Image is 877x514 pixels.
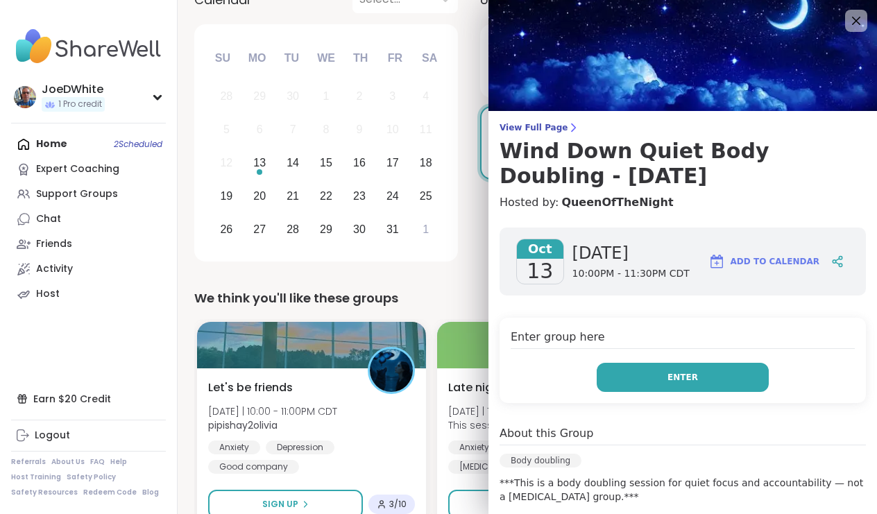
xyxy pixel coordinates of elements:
[346,43,376,74] div: Th
[194,289,860,308] div: We think you'll like these groups
[14,86,36,108] img: JoeDWhite
[36,162,119,176] div: Expert Coaching
[386,120,399,139] div: 10
[11,157,166,182] a: Expert Coaching
[278,115,308,145] div: Not available Tuesday, October 7th, 2025
[276,43,307,74] div: Tu
[500,425,593,442] h4: About this Group
[11,232,166,257] a: Friends
[312,82,341,112] div: Not available Wednesday, October 1st, 2025
[320,153,332,172] div: 15
[353,153,366,172] div: 16
[311,43,341,74] div: We
[11,386,166,411] div: Earn $20 Credit
[11,282,166,307] a: Host
[278,148,308,178] div: Choose Tuesday, October 14th, 2025
[36,212,61,226] div: Chat
[386,187,399,205] div: 24
[345,214,375,244] div: Choose Thursday, October 30th, 2025
[597,363,769,392] button: Enter
[572,242,690,264] span: [DATE]
[223,120,230,139] div: 5
[500,454,581,468] div: Body doubling
[411,82,441,112] div: Not available Saturday, October 4th, 2025
[320,220,332,239] div: 29
[702,245,826,278] button: Add to Calendar
[323,120,330,139] div: 8
[386,220,399,239] div: 31
[110,457,127,467] a: Help
[312,181,341,211] div: Choose Wednesday, October 22nd, 2025
[500,194,866,211] h4: Hosted by:
[420,153,432,172] div: 18
[377,115,407,145] div: Not available Friday, October 10th, 2025
[220,187,232,205] div: 19
[245,115,275,145] div: Not available Monday, October 6th, 2025
[241,43,272,74] div: Mo
[345,148,375,178] div: Choose Thursday, October 16th, 2025
[561,194,673,211] a: QueenOfTheNight
[312,214,341,244] div: Choose Wednesday, October 29th, 2025
[278,82,308,112] div: Not available Tuesday, September 30th, 2025
[527,259,553,284] span: 13
[208,418,278,432] b: pipishay2olivia
[411,214,441,244] div: Choose Saturday, November 1st, 2025
[370,349,413,392] img: pipishay2olivia
[377,181,407,211] div: Choose Friday, October 24th, 2025
[208,440,260,454] div: Anxiety
[212,82,241,112] div: Not available Sunday, September 28th, 2025
[36,287,60,301] div: Host
[36,237,72,251] div: Friends
[212,148,241,178] div: Not available Sunday, October 12th, 2025
[83,488,137,497] a: Redeem Code
[253,187,266,205] div: 20
[389,499,407,510] span: 3 / 10
[11,22,166,71] img: ShareWell Nav Logo
[411,148,441,178] div: Choose Saturday, October 18th, 2025
[448,379,548,396] span: Late night anxiety
[423,87,429,105] div: 4
[208,379,293,396] span: Let's be friends
[345,115,375,145] div: Not available Thursday, October 9th, 2025
[208,460,299,474] div: Good company
[266,440,334,454] div: Depression
[320,187,332,205] div: 22
[212,214,241,244] div: Choose Sunday, October 26th, 2025
[208,404,337,418] span: [DATE] | 10:00 - 11:00PM CDT
[245,214,275,244] div: Choose Monday, October 27th, 2025
[377,82,407,112] div: Not available Friday, October 3rd, 2025
[11,457,46,467] a: Referrals
[414,43,445,74] div: Sa
[312,115,341,145] div: Not available Wednesday, October 8th, 2025
[377,148,407,178] div: Choose Friday, October 17th, 2025
[245,82,275,112] div: Not available Monday, September 29th, 2025
[500,122,866,133] span: View Full Page
[51,457,85,467] a: About Us
[448,440,500,454] div: Anxiety
[220,87,232,105] div: 28
[262,498,298,511] span: Sign Up
[257,120,263,139] div: 6
[420,187,432,205] div: 25
[278,181,308,211] div: Choose Tuesday, October 21st, 2025
[11,257,166,282] a: Activity
[287,220,299,239] div: 28
[245,148,275,178] div: Choose Monday, October 13th, 2025
[290,120,296,139] div: 7
[11,207,166,232] a: Chat
[220,220,232,239] div: 26
[253,220,266,239] div: 27
[420,120,432,139] div: 11
[253,87,266,105] div: 29
[356,120,362,139] div: 9
[90,457,105,467] a: FAQ
[312,148,341,178] div: Choose Wednesday, October 15th, 2025
[356,87,362,105] div: 2
[35,429,70,443] div: Logout
[58,98,102,110] span: 1 Pro credit
[323,87,330,105] div: 1
[207,43,238,74] div: Su
[142,488,159,497] a: Blog
[11,472,61,482] a: Host Training
[345,82,375,112] div: Not available Thursday, October 2nd, 2025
